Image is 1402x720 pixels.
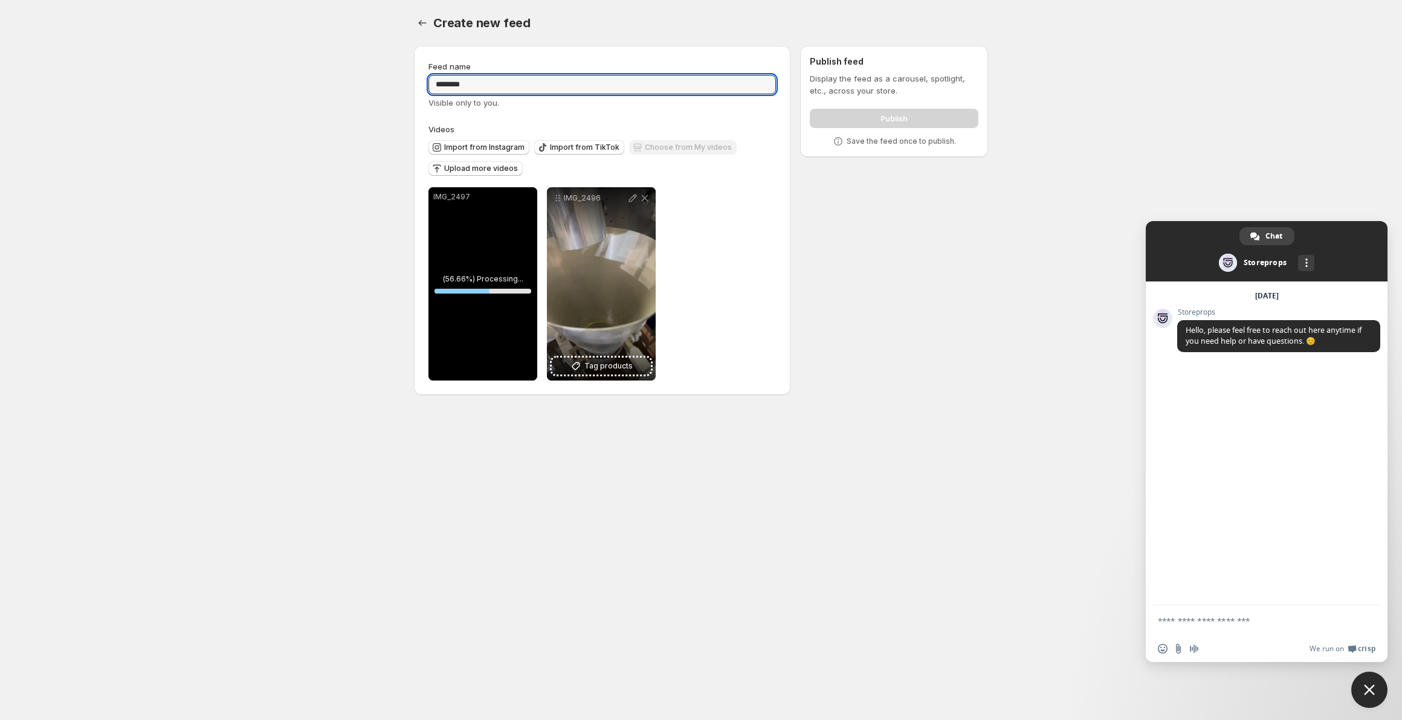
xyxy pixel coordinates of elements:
[1186,325,1362,346] span: Hello, please feel free to reach out here anytime if you need help or have questions. 😊
[1189,644,1199,654] span: Audio message
[428,98,499,108] span: Visible only to you.
[414,14,431,31] button: Settings
[428,187,537,381] div: IMG_2497(56.66%) Processing...56.65567797064528%
[1358,644,1375,654] span: Crisp
[428,62,471,71] span: Feed name
[584,360,633,372] span: Tag products
[1177,308,1380,317] span: Storeprops
[1158,616,1349,626] textarea: Compose your message...
[547,187,656,381] div: IMG_2496Tag products
[1298,255,1314,271] div: More channels
[444,164,518,173] span: Upload more videos
[564,193,627,203] p: IMG_2496
[433,192,532,202] p: IMG_2497
[1239,227,1294,245] div: Chat
[1255,292,1279,300] div: [DATE]
[1265,227,1282,245] span: Chat
[433,16,531,30] span: Create new feed
[428,140,529,155] button: Import from Instagram
[810,72,978,97] p: Display the feed as a carousel, spotlight, etc., across your store.
[1310,644,1344,654] span: We run on
[550,143,619,152] span: Import from TikTok
[428,161,523,176] button: Upload more videos
[847,137,956,146] p: Save the feed once to publish.
[534,140,624,155] button: Import from TikTok
[1174,644,1183,654] span: Send a file
[1351,672,1387,708] div: Close chat
[444,143,525,152] span: Import from Instagram
[1158,644,1168,654] span: Insert an emoji
[1310,644,1375,654] a: We run onCrisp
[552,358,651,374] button: Tag products
[810,56,978,68] h2: Publish feed
[428,124,454,134] span: Videos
